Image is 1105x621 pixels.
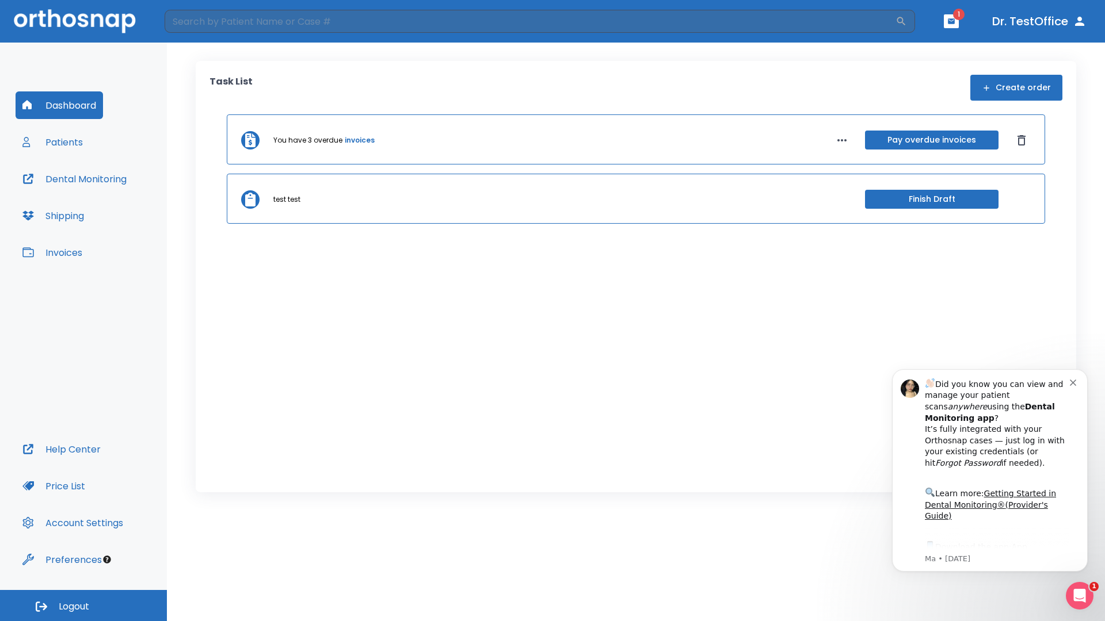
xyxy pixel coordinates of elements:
[16,509,130,536] button: Account Settings
[345,135,375,145] a: invoices
[14,9,136,33] img: Orthosnap
[16,128,90,156] button: Patients
[16,202,91,229] button: Shipping
[102,554,112,565] div: Tooltip anchor
[209,75,253,101] p: Task List
[273,135,342,145] p: You have 3 overdue
[16,472,92,500] button: Price List
[865,131,999,149] button: Pay overdue invoices
[16,546,109,573] button: Preferences
[16,239,89,266] button: Invoices
[16,91,103,119] button: Dashboard
[16,435,108,463] button: Help Center
[988,11,1091,32] button: Dr. TestOffice
[59,600,89,613] span: Logout
[875,355,1105,615] iframe: Intercom notifications message
[1012,131,1031,149] button: Dismiss
[273,194,300,205] p: test test
[165,10,896,33] input: Search by Patient Name or Case #
[970,75,1062,101] button: Create order
[16,165,134,193] button: Dental Monitoring
[1089,582,1099,591] span: 1
[953,9,965,20] span: 1
[1066,582,1093,609] iframe: Intercom live chat
[865,190,999,209] button: Finish Draft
